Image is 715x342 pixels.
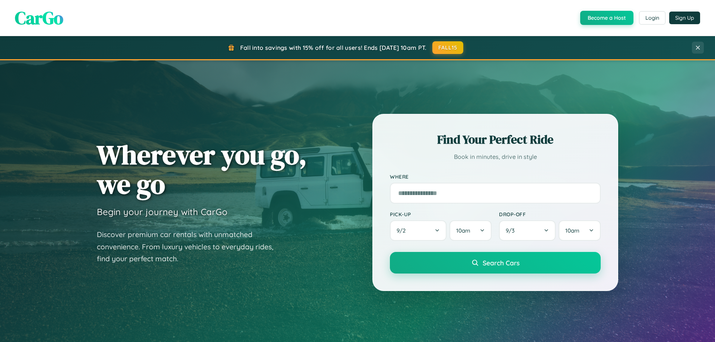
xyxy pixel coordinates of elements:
[432,41,464,54] button: FALL15
[390,252,601,274] button: Search Cars
[565,227,579,234] span: 10am
[499,211,601,217] label: Drop-off
[669,12,700,24] button: Sign Up
[390,131,601,148] h2: Find Your Perfect Ride
[97,228,283,265] p: Discover premium car rentals with unmatched convenience. From luxury vehicles to everyday rides, ...
[449,220,492,241] button: 10am
[97,206,228,217] h3: Begin your journey with CarGo
[397,227,409,234] span: 9 / 2
[483,259,519,267] span: Search Cars
[15,6,63,30] span: CarGo
[390,211,492,217] label: Pick-up
[559,220,601,241] button: 10am
[390,151,601,162] p: Book in minutes, drive in style
[240,44,427,51] span: Fall into savings with 15% off for all users! Ends [DATE] 10am PT.
[456,227,470,234] span: 10am
[580,11,633,25] button: Become a Host
[499,220,556,241] button: 9/3
[97,140,307,199] h1: Wherever you go, we go
[639,11,665,25] button: Login
[390,220,447,241] button: 9/2
[390,173,601,180] label: Where
[506,227,518,234] span: 9 / 3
